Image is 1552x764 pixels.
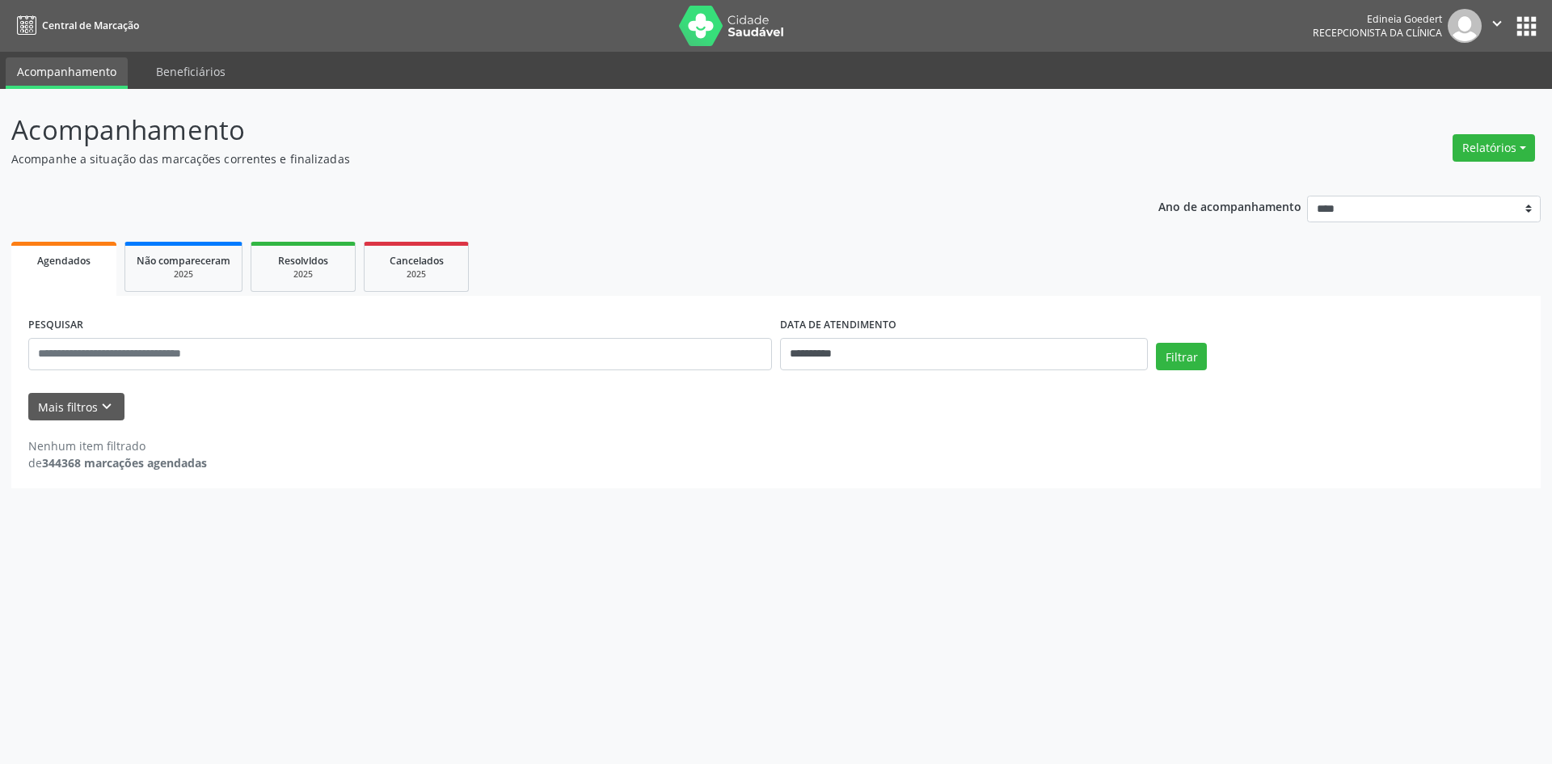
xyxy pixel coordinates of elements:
[1448,9,1482,43] img: img
[28,313,83,338] label: PESQUISAR
[1313,26,1442,40] span: Recepcionista da clínica
[780,313,896,338] label: DATA DE ATENDIMENTO
[376,268,457,281] div: 2025
[1313,12,1442,26] div: Edineia Goedert
[137,268,230,281] div: 2025
[1453,134,1535,162] button: Relatórios
[1482,9,1512,43] button: 
[28,437,207,454] div: Nenhum item filtrado
[390,254,444,268] span: Cancelados
[1156,343,1207,370] button: Filtrar
[137,254,230,268] span: Não compareceram
[42,455,207,471] strong: 344368 marcações agendadas
[98,398,116,416] i: keyboard_arrow_down
[42,19,139,32] span: Central de Marcação
[278,254,328,268] span: Resolvidos
[1158,196,1301,216] p: Ano de acompanhamento
[6,57,128,89] a: Acompanhamento
[28,454,207,471] div: de
[11,12,139,39] a: Central de Marcação
[263,268,344,281] div: 2025
[28,393,124,421] button: Mais filtroskeyboard_arrow_down
[37,254,91,268] span: Agendados
[11,110,1082,150] p: Acompanhamento
[145,57,237,86] a: Beneficiários
[1512,12,1541,40] button: apps
[1488,15,1506,32] i: 
[11,150,1082,167] p: Acompanhe a situação das marcações correntes e finalizadas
